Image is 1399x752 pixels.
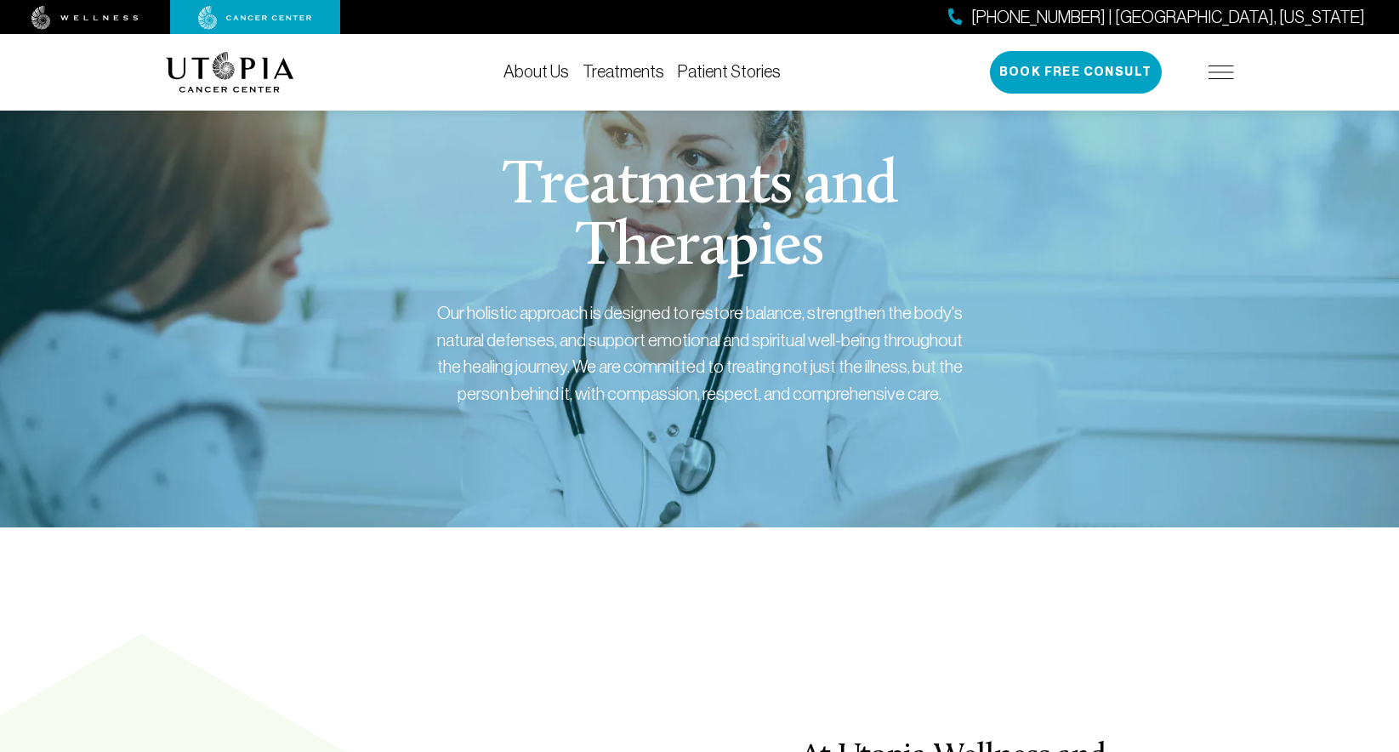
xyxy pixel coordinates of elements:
img: cancer center [198,6,312,30]
a: Treatments [583,62,664,81]
span: [PHONE_NUMBER] | [GEOGRAPHIC_DATA], [US_STATE] [971,5,1365,30]
div: Our holistic approach is designed to restore balance, strengthen the body's natural defenses, and... [436,299,964,407]
img: icon-hamburger [1208,66,1234,79]
a: About Us [503,62,569,81]
img: logo [166,52,294,93]
img: wellness [31,6,139,30]
a: [PHONE_NUMBER] | [GEOGRAPHIC_DATA], [US_STATE] [948,5,1365,30]
a: Patient Stories [678,62,781,81]
h1: Treatments and Therapies [374,157,1025,279]
button: Book Free Consult [990,51,1162,94]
